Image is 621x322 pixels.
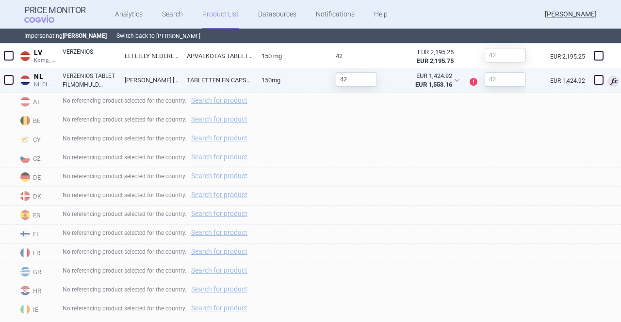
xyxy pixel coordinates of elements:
span: No referencing product selected for the country. [63,211,252,217]
a: [PERSON_NAME] [PERSON_NAME] NEDERLAND [117,68,180,92]
div: EUR 1,424.92EUR 1,553.16 [403,68,466,92]
a: Search for product [191,305,247,311]
img: France [20,248,30,258]
img: Belgium [20,116,30,125]
a: Search for product [191,135,247,141]
strong: EUR 2,195.75 [417,57,454,64]
a: VERZENIOS TABLET FILMOMHULD 150MG [63,72,117,89]
abbr: MZSR metodika [410,48,454,65]
img: Spain [20,210,30,220]
img: Cyprus [20,135,30,144]
a: NLNLNHCI Medicijnkosten [17,71,55,88]
span: FR [17,246,55,259]
span: HR [17,284,55,296]
span: BE [17,114,55,126]
a: VERZENIOS [63,47,117,65]
img: Czech Republic [20,153,30,163]
a: Search for product [191,97,247,104]
span: DE [17,170,55,183]
a: ELI LILLY NEDERLAND B.V. [117,44,180,68]
span: No referencing product selected for the country. [63,230,252,236]
input: 42 [485,48,526,62]
img: Finland [20,229,30,239]
span: No referencing product selected for the country. [63,97,252,104]
a: LVLVKomp. AB list [17,46,55,63]
span: No referencing product selected for the country. [63,286,252,293]
a: 150 mg [254,44,329,68]
a: EUR 2,195.25 [550,54,588,60]
button: [PERSON_NAME] [156,32,200,40]
span: Used for calculation [607,76,619,87]
span: ES [17,208,55,221]
span: Komp. AB list [34,57,55,64]
img: Greece [20,267,30,276]
a: 150MG [254,68,329,92]
span: NHCI Medicijnkosten [34,81,55,88]
strong: EUR 1,553.16 [415,81,452,88]
a: Search for product [191,116,247,123]
span: No referencing product selected for the country. [63,267,252,274]
span: FI [17,227,55,240]
span: No referencing product selected for the country. [63,192,252,199]
input: 42 [485,72,526,87]
span: No referencing product selected for the country. [63,154,252,161]
span: No referencing product selected for the country. [63,135,252,142]
a: Search for product [191,172,247,179]
div: EUR 2,195.25 [410,48,454,57]
a: TABLETTEN EN CAPSULES [180,68,254,92]
span: COGVIO [24,15,68,23]
span: CZ [17,152,55,164]
span: GR [17,265,55,277]
img: Denmark [20,191,30,201]
a: EUR 1,424.92 [550,78,588,84]
span: DK [17,189,55,202]
img: Ireland [20,305,30,314]
a: 42 [328,44,403,68]
p: Impersonating Switch back to [24,29,597,43]
abbr: Nájdená cena bez DPH [410,72,453,89]
img: Netherlands [20,76,30,85]
a: Search for product [191,153,247,160]
span: No referencing product selected for the country. [63,116,252,123]
span: No referencing product selected for the country. [63,305,252,312]
a: Search for product [191,267,247,274]
a: Search for product [191,229,247,236]
span: IE [17,303,55,315]
img: Germany [20,172,30,182]
strong: [PERSON_NAME] [63,32,107,39]
a: Price MonitorCOGVIO [24,5,86,24]
img: Latvia [20,51,30,61]
span: LV [34,48,55,57]
img: Croatia [20,286,30,295]
a: Search for product [191,248,247,255]
span: NL [34,73,55,81]
span: AT [17,95,55,107]
a: APVALKOTAS TABLETES [180,44,254,68]
span: No referencing product selected for the country. [63,173,252,180]
span: CY [17,133,55,145]
span: No referencing product selected for the country. [63,248,252,255]
a: Search for product [191,286,247,292]
img: Austria [20,97,30,107]
div: EUR 1,424.92 [410,72,453,80]
a: Search for product [191,210,247,217]
strong: Price Monitor [24,5,86,15]
a: Search for product [191,191,247,198]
